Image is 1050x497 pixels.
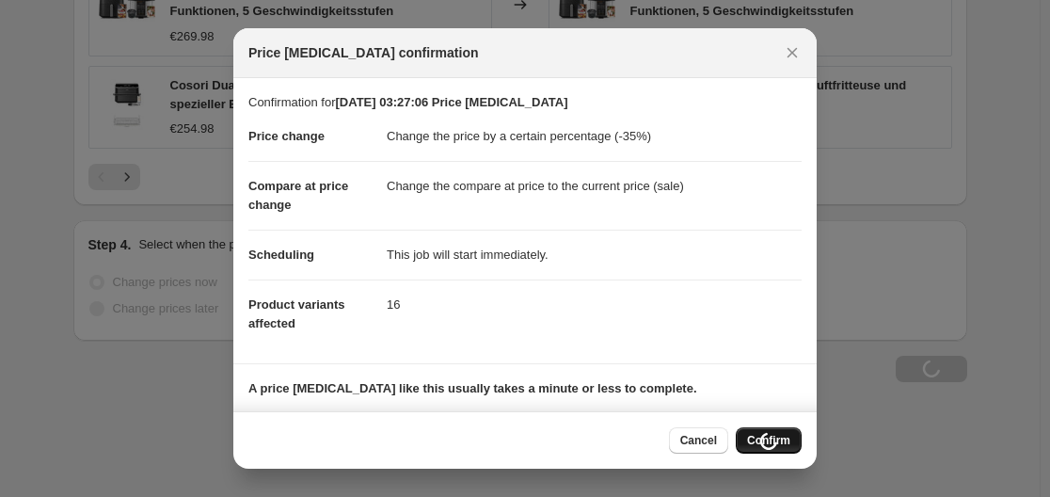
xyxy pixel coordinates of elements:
span: Product variants affected [248,297,345,330]
b: A price [MEDICAL_DATA] like this usually takes a minute or less to complete. [248,381,697,395]
dd: This job will start immediately. [387,230,802,280]
dd: 16 [387,280,802,329]
span: Compare at price change [248,179,348,212]
button: Cancel [669,427,728,454]
dd: Change the price by a certain percentage (-35%) [387,112,802,161]
span: Price [MEDICAL_DATA] confirmation [248,43,479,62]
span: Cancel [680,433,717,448]
p: Confirmation for [248,93,802,112]
span: Price change [248,129,325,143]
b: [DATE] 03:27:06 Price [MEDICAL_DATA] [335,95,567,109]
button: Close [779,40,805,66]
dd: Change the compare at price to the current price (sale) [387,161,802,211]
span: Scheduling [248,248,314,262]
